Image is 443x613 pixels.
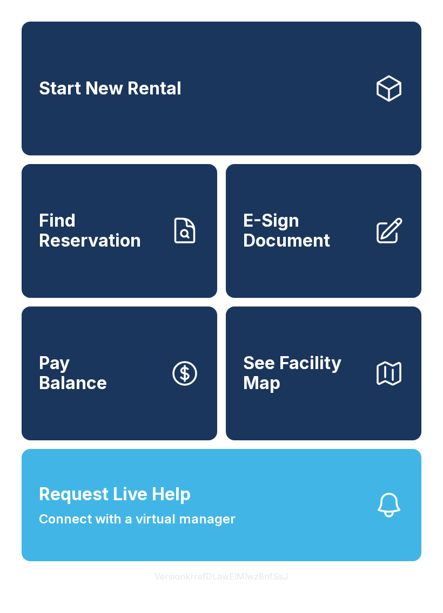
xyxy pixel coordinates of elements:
a: E-Sign Document [226,164,421,298]
button: PayBalance [22,306,217,440]
span: Request Live Help [39,481,191,507]
button: See Facility Map [226,306,421,440]
span: Pay Balance [39,353,107,393]
button: Request Live HelpConnect with a virtual manager [22,449,421,561]
span: Find Reservation [39,211,161,250]
button: VersionkrrefDLawElMlwz8nfSsJ [146,561,297,591]
a: Find Reservation [22,164,217,298]
span: Connect with a virtual manager [39,509,236,529]
a: Start New Rental [22,22,421,155]
span: E-Sign Document [243,211,365,250]
span: See Facility Map [243,353,365,393]
span: Start New Rental [39,79,182,99]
